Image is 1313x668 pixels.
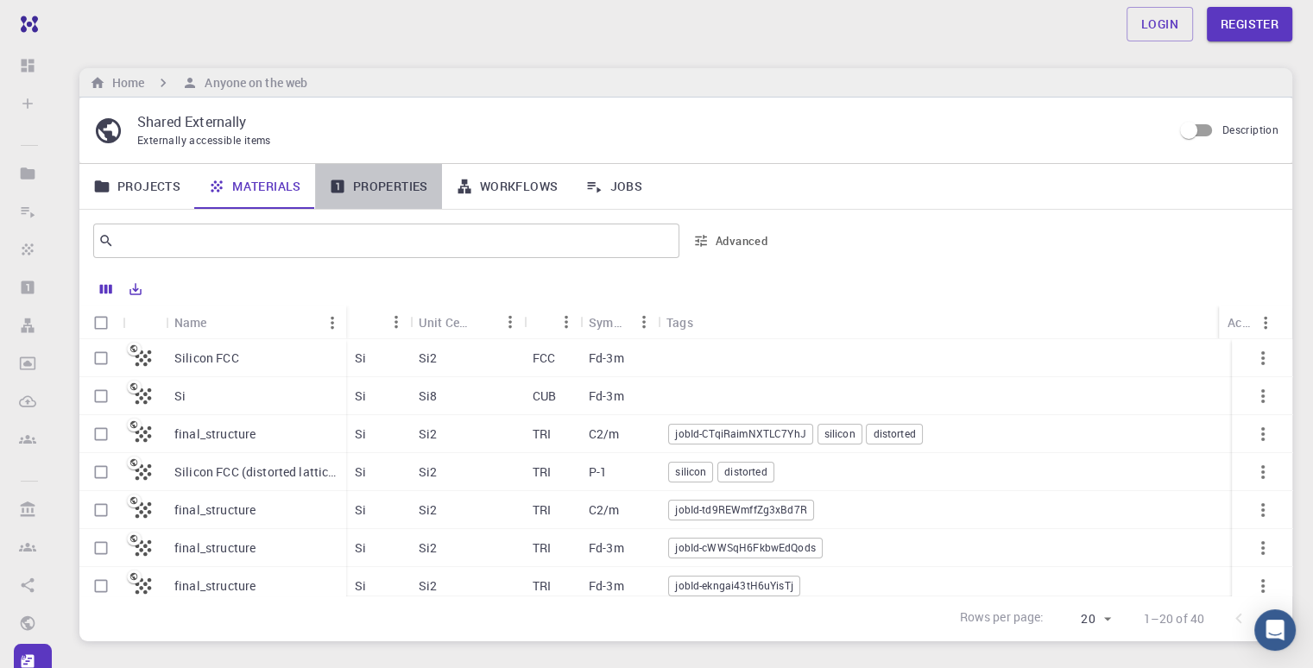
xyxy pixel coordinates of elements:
p: TRI [533,463,551,481]
div: Symmetry [589,306,630,339]
p: Fd-3m [589,539,624,557]
button: Menu [552,308,580,336]
nav: breadcrumb [86,73,311,92]
div: Actions [1228,306,1252,339]
p: Rows per page: [959,608,1044,628]
p: Shared Externally [137,111,1158,132]
span: distorted [718,464,773,479]
p: TRI [533,501,551,519]
p: Fd-3m [589,388,624,405]
button: Menu [1252,309,1279,337]
p: Silicon FCC (distorted lattice) [174,463,338,481]
div: 20 [1051,607,1116,632]
div: Name [174,306,207,339]
a: Properties [315,164,442,209]
button: Menu [319,309,346,337]
p: Si2 [419,577,437,595]
div: Actions [1219,306,1279,339]
button: Menu [496,308,524,336]
p: Si [355,425,366,443]
p: Si [355,577,366,595]
button: Columns [92,275,121,303]
a: Jobs [571,164,656,209]
div: Tags [666,306,693,339]
button: Sort [355,308,382,336]
div: Formula [346,306,410,339]
p: final_structure [174,425,256,443]
p: TRI [533,577,551,595]
button: Advanced [686,227,776,255]
button: Sort [533,308,560,336]
div: Tags [658,306,1236,339]
a: Workflows [442,164,572,209]
p: Si2 [419,425,437,443]
span: jobId-cWWSqH6FkbwEdQods [669,540,821,555]
button: Sort [693,308,721,336]
p: Si [355,463,366,481]
p: Si2 [419,463,437,481]
span: jobId-ekngai43tH6uYisTj [669,578,799,593]
div: Unit Cell Formula [419,306,469,339]
span: jobId-td9REWmffZg3xBd7R [669,502,812,517]
p: Si2 [419,501,437,519]
p: Fd-3m [589,577,624,595]
h6: Home [105,73,144,92]
div: Open Intercom Messenger [1254,609,1296,651]
button: Export [121,275,150,303]
p: P-1 [589,463,607,481]
a: Register [1207,7,1292,41]
button: Menu [630,308,658,336]
p: Si2 [419,350,437,367]
p: Silicon FCC [174,350,239,367]
p: Si [355,388,366,405]
a: Projects [79,164,194,209]
p: FCC [533,350,555,367]
a: Materials [194,164,315,209]
div: Unit Cell Formula [410,306,524,339]
button: Sort [207,309,235,337]
p: C2/m [589,425,620,443]
p: TRI [533,539,551,557]
p: Si [355,350,366,367]
span: jobId-CTqiRaimNXTLC7YhJ [669,426,811,441]
p: Si [355,501,366,519]
div: Name [166,306,346,339]
p: 1–20 of 40 [1144,610,1205,627]
span: distorted [867,426,921,441]
p: final_structure [174,577,256,595]
p: Si8 [419,388,437,405]
h6: Anyone on the web [198,73,307,92]
button: Menu [382,308,410,336]
div: Icon [123,306,166,339]
button: Menu [1209,308,1236,336]
div: Lattice [524,306,580,339]
p: CUB [533,388,556,405]
span: silicon [818,426,862,441]
span: silicon [669,464,712,479]
p: TRI [533,425,551,443]
p: final_structure [174,539,256,557]
span: Externally accessible items [137,133,271,147]
span: Description [1222,123,1278,136]
button: Sort [469,308,496,336]
button: Go to next page [1256,602,1291,636]
a: Login [1127,7,1193,41]
div: Symmetry [580,306,658,339]
p: final_structure [174,501,256,519]
p: Si [355,539,366,557]
img: logo [14,16,38,33]
p: Si [174,388,186,405]
p: C2/m [589,501,620,519]
p: Fd-3m [589,350,624,367]
p: Si2 [419,539,437,557]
